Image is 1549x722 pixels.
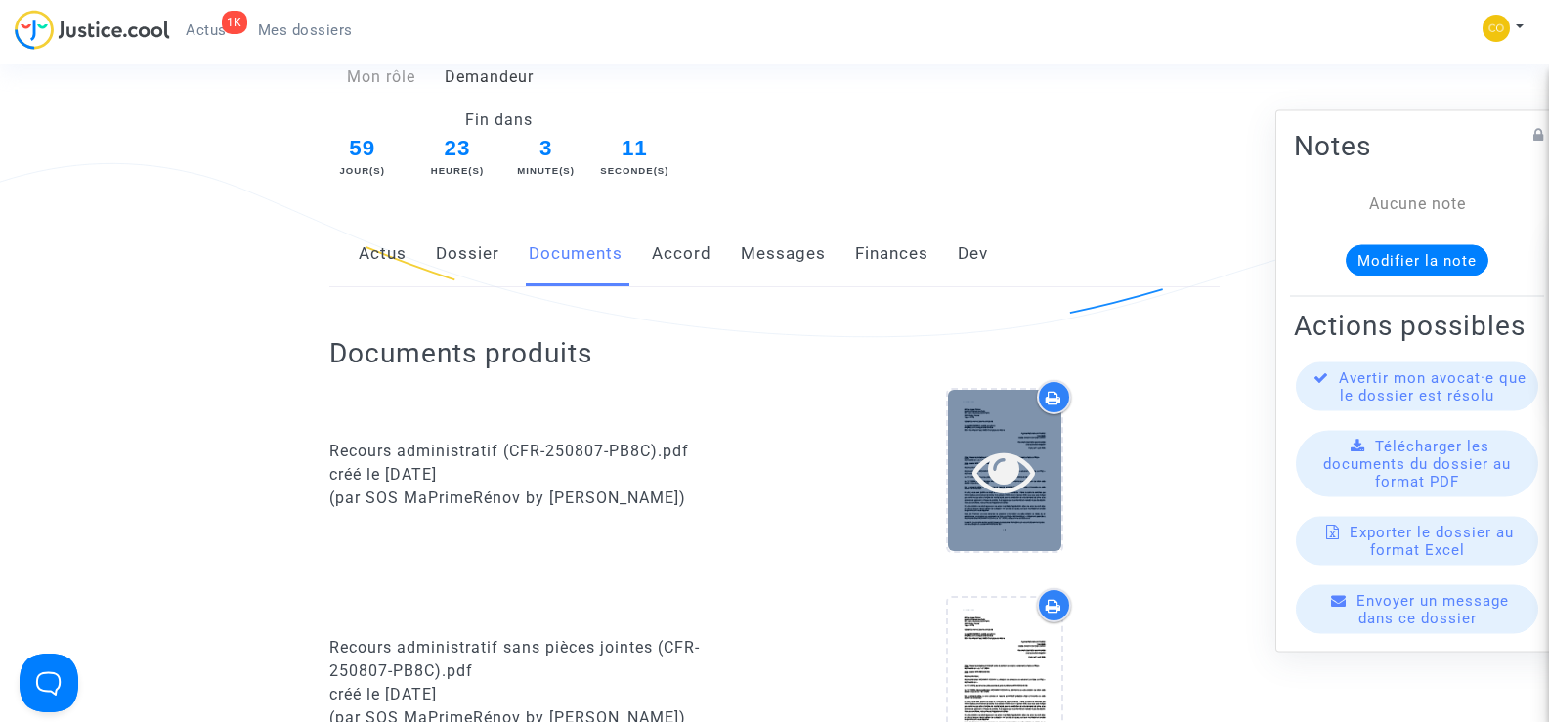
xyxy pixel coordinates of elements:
div: créé le [DATE] [329,463,760,487]
span: Envoyer un message dans ce dossier [1356,591,1509,626]
div: Demandeur [430,65,775,89]
span: 3 [518,132,575,165]
div: (par SOS MaPrimeRénov by [PERSON_NAME]) [329,487,760,510]
div: Recours administratif (CFR-250807-PB8C).pdf [329,440,760,463]
span: Mes dossiers [258,21,353,39]
span: 23 [422,132,493,165]
h2: Actions possibles [1294,308,1540,342]
div: créé le [DATE] [329,683,760,706]
a: Finances [855,222,928,286]
span: Avertir mon avocat·e que le dossier est résolu [1339,368,1527,403]
a: Actus [359,222,407,286]
div: Seconde(s) [600,164,670,178]
button: Modifier la note [1346,244,1488,276]
h2: Documents produits [329,336,1220,370]
div: Aucune note [1323,191,1511,215]
h2: Notes [1294,128,1540,162]
span: 11 [600,132,670,165]
span: Télécharger les documents du dossier au format PDF [1323,437,1511,489]
div: Fin dans [315,108,682,132]
div: Mon rôle [315,65,430,89]
img: jc-logo.svg [15,10,170,50]
a: Dossier [436,222,499,286]
a: 1KActus [170,16,242,45]
img: 84a266a8493598cb3cce1313e02c3431 [1483,15,1510,42]
iframe: Help Scout Beacon - Open [20,654,78,712]
span: Exporter le dossier au format Excel [1350,523,1514,558]
div: Heure(s) [422,164,493,178]
div: Jour(s) [327,164,398,178]
span: Actus [186,21,227,39]
div: Minute(s) [517,164,575,178]
a: Dev [958,222,988,286]
div: 1K [222,11,247,34]
div: Recours administratif sans pièces jointes (CFR-250807-PB8C).pdf [329,636,760,683]
a: Messages [741,222,826,286]
span: 59 [327,132,398,165]
a: Accord [652,222,711,286]
a: Documents [529,222,623,286]
a: Mes dossiers [242,16,368,45]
